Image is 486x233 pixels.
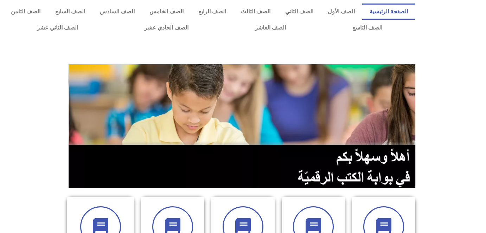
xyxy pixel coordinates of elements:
[320,4,362,20] a: الصف الأول
[191,4,234,20] a: الصف الرابع
[278,4,321,20] a: الصف الثاني
[92,4,142,20] a: الصف السادس
[319,20,415,36] a: الصف التاسع
[234,4,278,20] a: الصف الثالث
[362,4,415,20] a: الصفحة الرئيسية
[222,20,319,36] a: الصف العاشر
[4,4,48,20] a: الصف الثامن
[4,20,111,36] a: الصف الثاني عشر
[111,20,222,36] a: الصف الحادي عشر
[142,4,191,20] a: الصف الخامس
[48,4,92,20] a: الصف السابع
